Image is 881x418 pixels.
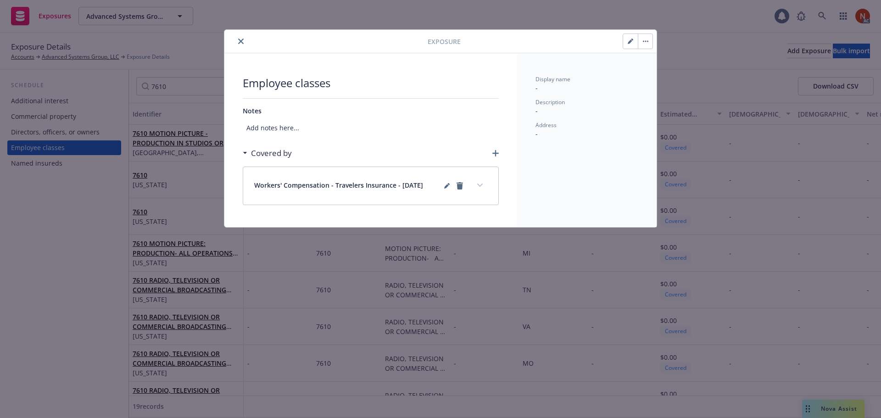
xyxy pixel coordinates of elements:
span: Address [535,121,557,129]
span: - [535,106,538,115]
h3: Covered by [251,147,292,159]
button: expand content [473,178,487,193]
span: Description [535,98,565,106]
a: editPencil [441,180,452,191]
span: Employee classes [243,75,499,91]
span: Notes [243,106,262,115]
span: Add notes here... [243,119,499,136]
span: Exposure [428,37,461,46]
div: Workers' Compensation - Travelers Insurance - [DATE]editPencilremoveexpand content [243,167,498,205]
span: Workers' Compensation - Travelers Insurance - [DATE] [254,180,423,191]
button: close [235,36,246,47]
div: Covered by [243,147,292,159]
span: - [535,129,538,138]
span: - [535,84,538,92]
span: Display name [535,75,570,83]
a: remove [454,180,465,191]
